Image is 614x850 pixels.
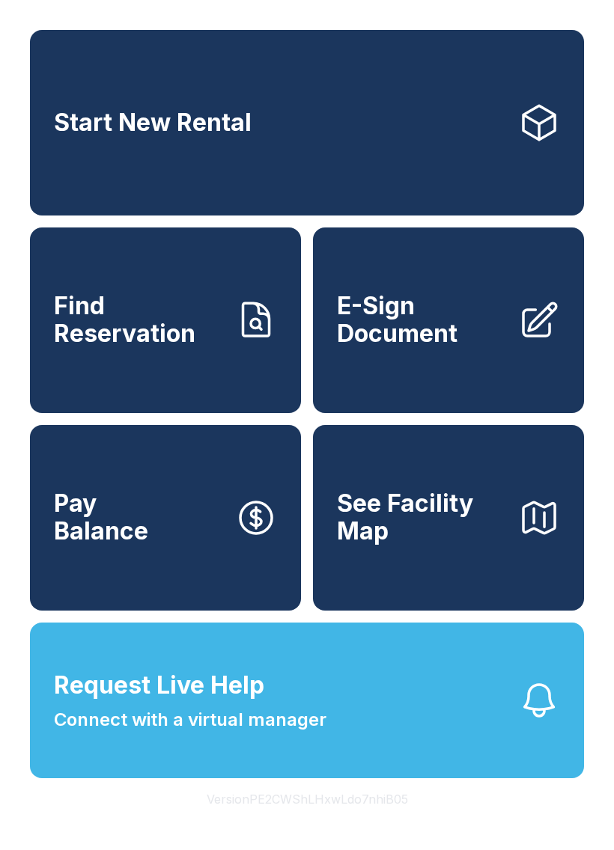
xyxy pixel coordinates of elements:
span: Pay Balance [54,490,148,545]
button: See Facility Map [313,425,584,611]
a: Find Reservation [30,227,301,413]
span: See Facility Map [337,490,506,545]
a: E-Sign Document [313,227,584,413]
span: Connect with a virtual manager [54,706,326,733]
span: Find Reservation [54,293,223,347]
span: Start New Rental [54,109,252,137]
a: PayBalance [30,425,301,611]
a: Start New Rental [30,30,584,215]
span: E-Sign Document [337,293,506,347]
button: VersionPE2CWShLHxwLdo7nhiB05 [195,778,420,820]
span: Request Live Help [54,667,264,703]
button: Request Live HelpConnect with a virtual manager [30,623,584,778]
